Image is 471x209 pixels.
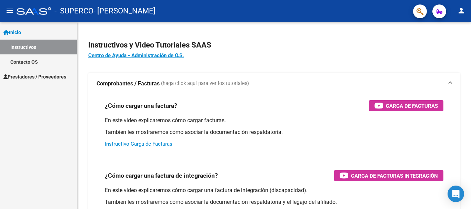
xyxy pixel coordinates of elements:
button: Carga de Facturas [369,100,443,111]
strong: Comprobantes / Facturas [97,80,160,87]
p: En este video explicaremos cómo cargar una factura de integración (discapacidad). [105,187,443,194]
mat-expansion-panel-header: Comprobantes / Facturas (haga click aquí para ver los tutoriales) [88,73,460,95]
a: Instructivo Carga de Facturas [105,141,172,147]
span: Carga de Facturas [386,102,438,110]
a: Centro de Ayuda - Administración de O.S. [88,52,184,59]
span: - SUPERCO [54,3,93,19]
span: - [PERSON_NAME] [93,3,156,19]
mat-icon: person [457,7,465,15]
p: También les mostraremos cómo asociar la documentación respaldatoria y el legajo del afiliado. [105,198,443,206]
p: En este video explicaremos cómo cargar facturas. [105,117,443,124]
h3: ¿Cómo cargar una factura? [105,101,177,111]
span: Carga de Facturas Integración [351,171,438,180]
mat-icon: menu [6,7,14,15]
h3: ¿Cómo cargar una factura de integración? [105,171,218,180]
button: Carga de Facturas Integración [334,170,443,181]
span: Inicio [3,29,21,36]
span: (haga click aquí para ver los tutoriales) [161,80,249,87]
div: Open Intercom Messenger [448,186,464,202]
span: Prestadores / Proveedores [3,73,66,81]
h2: Instructivos y Video Tutoriales SAAS [88,39,460,52]
p: También les mostraremos cómo asociar la documentación respaldatoria. [105,128,443,136]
